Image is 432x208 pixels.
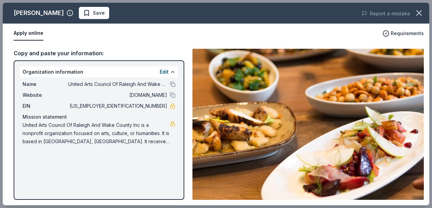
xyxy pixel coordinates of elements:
img: Image for Vidrio [192,49,424,200]
div: Copy and paste your information: [14,49,184,58]
span: United Arts Council Of Raleigh And Wake County Inc [68,80,167,88]
button: Save [79,7,109,19]
span: Website [23,91,68,99]
span: [US_EMPLOYER_IDENTIFICATION_NUMBER] [68,102,167,110]
span: [DOMAIN_NAME] [68,91,167,99]
button: Apply online [14,26,43,41]
span: Save [93,9,105,17]
span: Requirements [391,29,424,38]
span: United Arts Council Of Raleigh And Wake County Inc is a nonprofit organization focused on arts, c... [23,121,170,146]
div: Mission statement [23,113,175,121]
div: [PERSON_NAME] [14,8,64,18]
button: Edit [160,68,169,76]
span: Name [23,80,68,88]
span: EIN [23,102,68,110]
button: Report a mistake [362,10,410,18]
button: Requirements [383,29,424,38]
div: Organization information [20,66,178,77]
